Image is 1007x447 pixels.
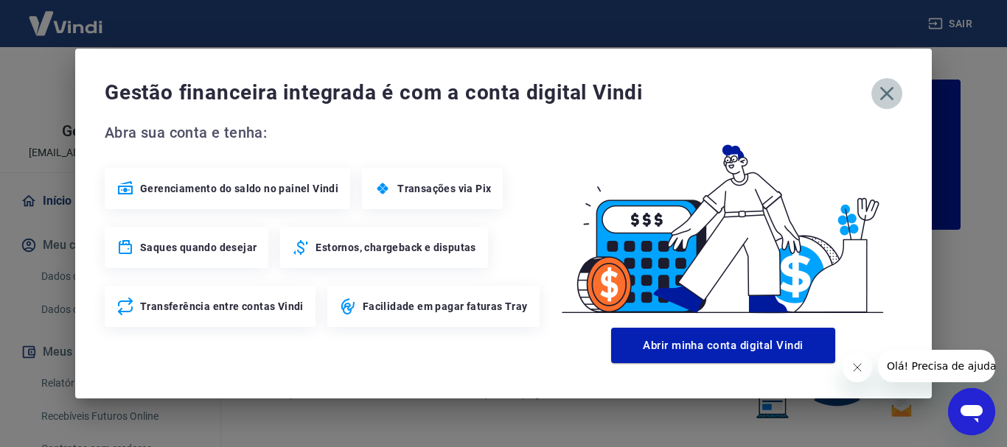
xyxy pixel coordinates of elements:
[878,350,995,382] iframe: Mensagem da empresa
[363,299,528,314] span: Facilidade em pagar faturas Tray
[140,299,304,314] span: Transferência entre contas Vindi
[105,78,871,108] span: Gestão financeira integrada é com a conta digital Vindi
[105,121,544,144] span: Abra sua conta e tenha:
[140,240,257,255] span: Saques quando desejar
[843,353,872,382] iframe: Fechar mensagem
[544,121,902,322] img: Good Billing
[611,328,835,363] button: Abrir minha conta digital Vindi
[9,10,124,22] span: Olá! Precisa de ajuda?
[397,181,491,196] span: Transações via Pix
[140,181,338,196] span: Gerenciamento do saldo no painel Vindi
[316,240,475,255] span: Estornos, chargeback e disputas
[948,388,995,435] iframe: Botão para abrir a janela de mensagens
